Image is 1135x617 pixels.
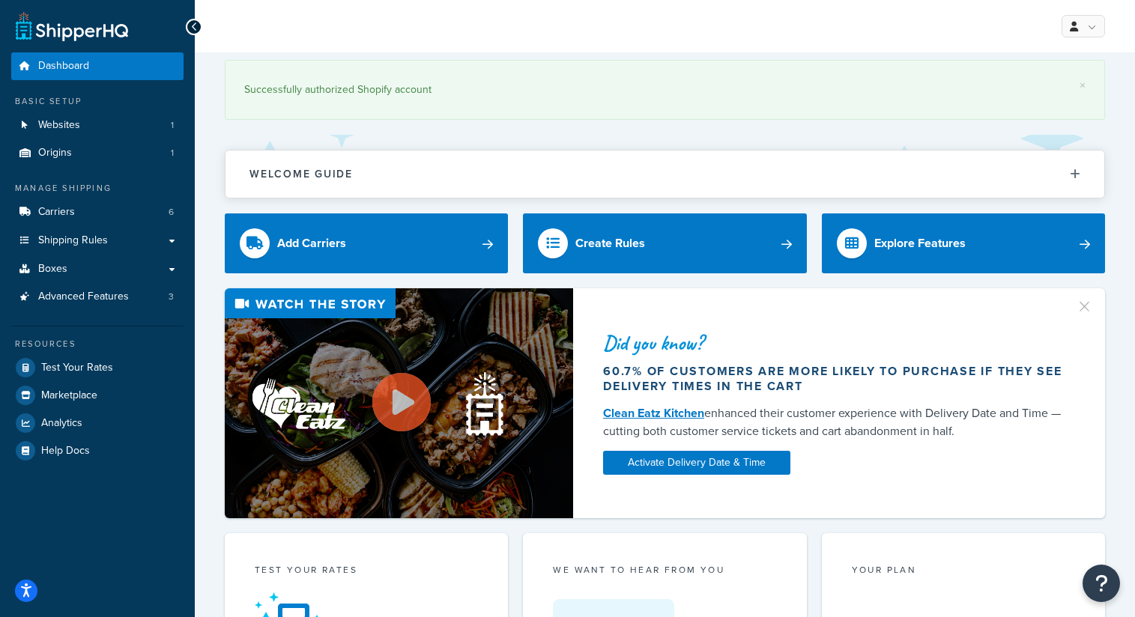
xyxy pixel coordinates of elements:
span: Origins [38,147,72,159]
button: Open Resource Center [1083,565,1120,602]
a: Advanced Features3 [11,283,184,311]
li: Advanced Features [11,283,184,311]
a: Analytics [11,410,184,437]
span: Shipping Rules [38,234,108,247]
div: Manage Shipping [11,182,184,195]
a: Origins1 [11,139,184,167]
a: Shipping Rules [11,227,184,255]
span: 1 [171,147,174,159]
a: Create Rules [523,213,806,273]
span: Test Your Rates [41,362,113,374]
p: we want to hear from you [553,563,776,577]
span: Carriers [38,206,75,219]
div: Test your rates [255,563,478,580]
div: Your Plan [852,563,1075,580]
span: Boxes [38,263,67,276]
span: Help Docs [41,445,90,458]
a: Activate Delivery Date & Time [603,451,790,475]
a: Test Your Rates [11,354,184,381]
button: Welcome Guide [226,151,1104,198]
a: Websites1 [11,112,184,139]
div: enhanced their customer experience with Delivery Date and Time — cutting both customer service ti... [603,404,1065,440]
div: Successfully authorized Shopify account [244,79,1086,100]
div: 60.7% of customers are more likely to purchase if they see delivery times in the cart [603,364,1065,394]
span: Marketplace [41,389,97,402]
a: Help Docs [11,437,184,464]
div: Add Carriers [277,233,346,254]
div: Explore Features [874,233,966,254]
li: Websites [11,112,184,139]
a: Dashboard [11,52,184,80]
div: Resources [11,338,184,350]
span: Websites [38,119,80,132]
a: Boxes [11,255,184,283]
a: Add Carriers [225,213,508,273]
a: × [1080,79,1086,91]
li: Origins [11,139,184,167]
span: 3 [169,291,174,303]
a: Clean Eatz Kitchen [603,404,704,422]
span: 1 [171,119,174,132]
span: Analytics [41,417,82,430]
span: Dashboard [38,60,89,73]
div: Did you know? [603,332,1065,353]
span: Advanced Features [38,291,129,303]
a: Marketplace [11,382,184,409]
a: Carriers6 [11,198,184,226]
div: Basic Setup [11,95,184,108]
span: 6 [169,206,174,219]
li: Carriers [11,198,184,226]
h2: Welcome Guide [249,168,353,180]
img: Video thumbnail [225,288,573,518]
a: Explore Features [822,213,1105,273]
div: Create Rules [575,233,645,254]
